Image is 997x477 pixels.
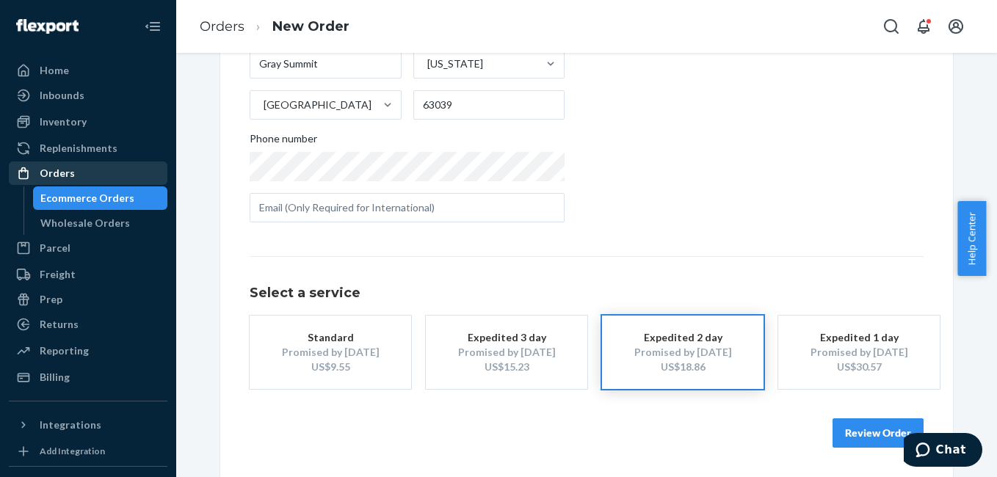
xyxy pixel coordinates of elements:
div: Orders [40,166,75,181]
button: Integrations [9,413,167,437]
div: US$18.86 [624,360,742,374]
button: Expedited 1 dayPromised by [DATE]US$30.57 [778,316,940,389]
a: Freight [9,263,167,286]
ol: breadcrumbs [188,5,361,48]
button: StandardPromised by [DATE]US$9.55 [250,316,411,389]
div: Integrations [40,418,101,432]
span: 315 available [636,43,685,54]
h1: Select a service [250,286,924,301]
button: Expedited 3 dayPromised by [DATE]US$15.23 [426,316,587,389]
div: Replenishments [40,141,117,156]
div: Promised by [DATE] [448,345,565,360]
a: Billing [9,365,167,389]
div: US$30.57 [800,360,918,374]
div: Reporting [40,343,89,358]
div: Inventory [40,114,87,129]
div: Freight [40,267,76,282]
div: Returns [40,317,79,332]
a: Prep [9,288,167,311]
button: Open Search Box [877,12,906,41]
a: Returns [9,313,167,336]
img: Flexport logo [16,19,79,34]
div: Home [40,63,69,78]
a: Replenishments [9,136,167,160]
input: ZIP Code [413,90,565,120]
div: Expedited 1 day [800,330,918,345]
span: Phone number [250,131,317,152]
button: Open notifications [909,12,938,41]
div: [GEOGRAPHIC_DATA] [264,98,371,112]
a: Wholesale Orders [33,211,168,235]
div: Add Integration [40,445,105,457]
button: Expedited 2 dayPromised by [DATE]US$18.86 [602,316,764,389]
a: New Order [272,18,349,34]
div: US$9.55 [272,360,389,374]
a: Inventory [9,110,167,134]
input: Email (Only Required for International) [250,193,565,222]
button: Help Center [957,201,986,276]
div: Billing [40,370,70,385]
a: Home [9,59,167,82]
div: Parcel [40,241,70,255]
div: [US_STATE] [427,57,483,71]
div: Prep [40,292,62,307]
div: Standard [272,330,389,345]
input: [US_STATE] [426,57,427,71]
button: Review Order [833,418,924,448]
div: US$15.23 [448,360,565,374]
div: Expedited 2 day [624,330,742,345]
a: Ecommerce Orders [33,186,168,210]
a: Reporting [9,339,167,363]
span: AQI [612,43,627,54]
div: Promised by [DATE] [800,345,918,360]
div: Inbounds [40,88,84,103]
a: Parcel [9,236,167,260]
button: Open account menu [941,12,971,41]
div: Ecommerce Orders [40,191,134,205]
div: Promised by [DATE] [272,345,389,360]
a: Orders [9,161,167,185]
div: Promised by [DATE] [624,345,742,360]
input: [GEOGRAPHIC_DATA] [262,98,264,112]
button: Close Navigation [138,12,167,41]
a: Orders [200,18,244,34]
div: Wholesale Orders [40,216,130,230]
a: Add Integration [9,443,167,460]
a: Inbounds [9,84,167,107]
div: Expedited 3 day [448,330,565,345]
input: City [250,49,402,79]
iframe: Opens a widget where you can chat to one of our agents [904,433,982,470]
